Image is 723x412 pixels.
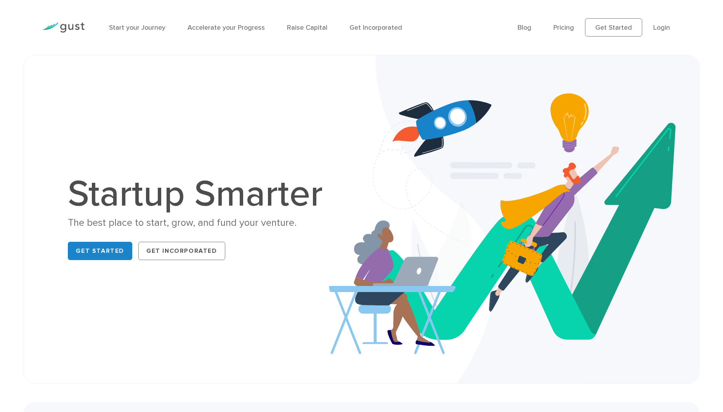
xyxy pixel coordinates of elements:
[68,242,132,260] a: Get Started
[138,242,225,260] a: Get Incorporated
[653,24,670,32] a: Login
[109,24,165,32] a: Start your Journey
[68,216,331,230] div: The best place to start, grow, and fund your venture.
[287,24,327,32] a: Raise Capital
[585,18,642,37] a: Get Started
[188,24,265,32] a: Accelerate your Progress
[518,24,531,32] a: Blog
[42,22,85,33] img: Gust Logo
[553,24,574,32] a: Pricing
[68,176,331,212] h1: Startup Smarter
[329,55,699,383] img: Startup Smarter Hero
[349,24,402,32] a: Get Incorporated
